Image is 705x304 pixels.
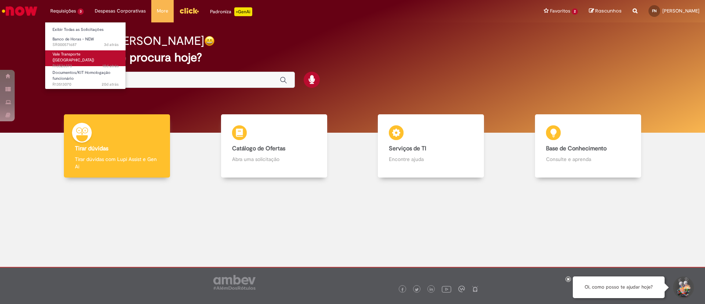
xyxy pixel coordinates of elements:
span: R13526373 [53,63,119,69]
a: Exibir Todas as Solicitações [45,26,126,34]
time: 26/09/2025 10:11:05 [104,42,119,47]
span: Documentos/KIT Homologação funcionário [53,70,111,81]
a: Aberto SR000571687 : Banco de Horas - NEW [45,35,126,49]
div: Padroniza [210,7,252,16]
span: SR000571687 [53,42,119,48]
span: 3d atrás [104,42,119,47]
p: +GenAi [234,7,252,16]
a: Rascunhos [589,8,622,15]
a: Base de Conhecimento Consulte e aprenda [510,114,667,178]
h2: Bom dia, [PERSON_NAME] [64,35,204,47]
p: Consulte e aprenda [546,155,630,163]
span: Rascunhos [595,7,622,14]
span: Favoritos [550,7,570,15]
span: 2 [572,8,578,15]
time: 10/09/2025 09:32:15 [102,82,119,87]
a: Catálogo de Ofertas Abra uma solicitação [196,114,353,178]
img: click_logo_yellow_360x200.png [179,5,199,16]
img: logo_footer_facebook.png [401,288,404,292]
span: [PERSON_NAME] [662,8,699,14]
ul: Requisições [45,22,126,89]
b: Tirar dúvidas [75,145,108,152]
img: logo_footer_naosei.png [472,286,478,292]
img: logo_footer_ambev_rotulo_gray.png [213,275,256,290]
span: Despesas Corporativas [95,7,146,15]
a: Tirar dúvidas Tirar dúvidas com Lupi Assist e Gen Ai [39,114,196,178]
span: Banco de Horas - NEW [53,36,94,42]
b: Base de Conhecimento [546,145,607,152]
b: Catálogo de Ofertas [232,145,285,152]
a: Aberto R13526373 : Vale Transporte (VT) [45,50,126,66]
time: 12/09/2025 08:37:33 [102,63,119,69]
button: Iniciar Conversa de Suporte [672,276,694,298]
p: Tirar dúvidas com Lupi Assist e Gen Ai [75,155,159,170]
img: logo_footer_twitter.png [415,288,419,292]
p: Abra uma solicitação [232,155,316,163]
img: happy-face.png [204,36,215,46]
a: Serviços de TI Encontre ajuda [352,114,510,178]
span: 3 [77,8,84,15]
span: R13513070 [53,82,119,87]
span: More [157,7,168,15]
img: logo_footer_youtube.png [442,284,451,294]
h2: O que você procura hoje? [64,51,642,64]
p: Encontre ajuda [389,155,473,163]
a: Aberto R13513070 : Documentos/KIT Homologação funcionário [45,69,126,85]
span: Vale Transporte ([GEOGRAPHIC_DATA]) [53,51,94,63]
img: logo_footer_linkedin.png [430,287,433,292]
span: 18d atrás [102,63,119,69]
span: Requisições [50,7,76,15]
span: FN [652,8,657,13]
img: ServiceNow [1,4,39,18]
img: logo_footer_workplace.png [458,286,465,292]
div: Oi, como posso te ajudar hoje? [573,276,665,298]
span: 20d atrás [102,82,119,87]
b: Serviços de TI [389,145,426,152]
